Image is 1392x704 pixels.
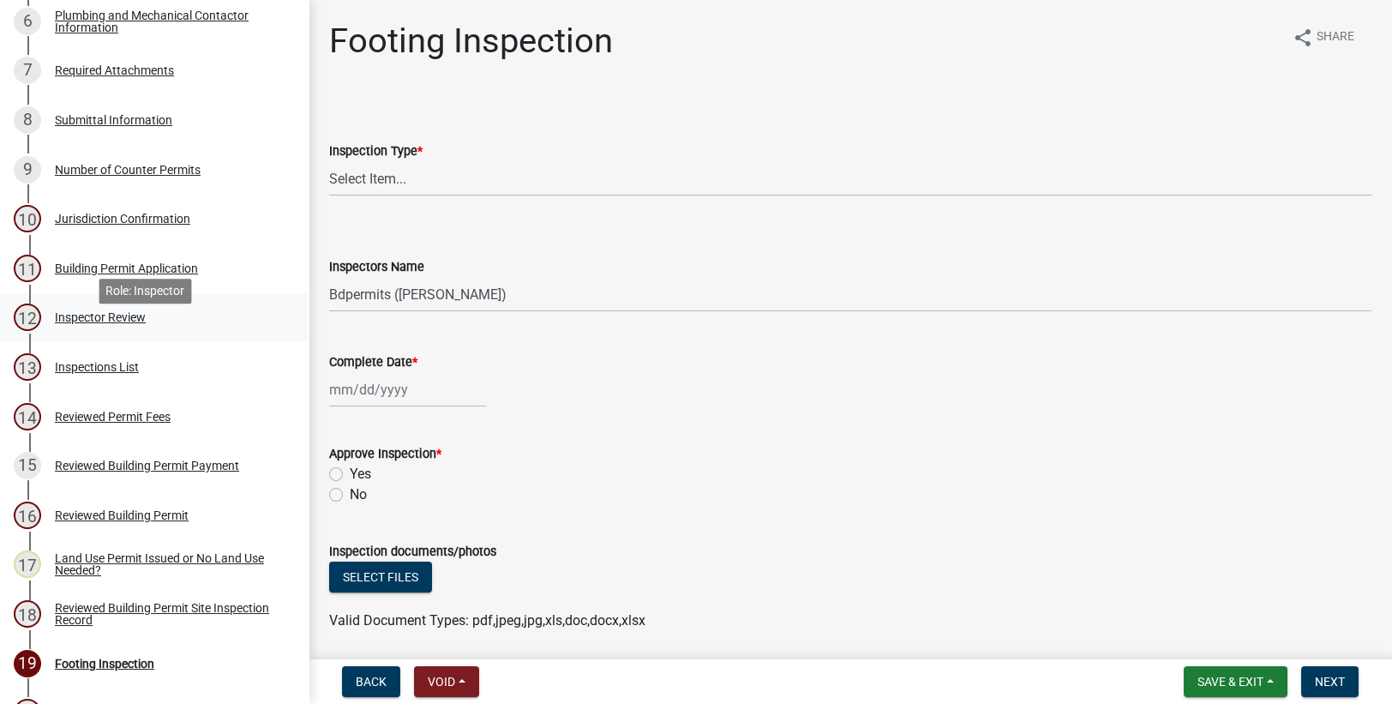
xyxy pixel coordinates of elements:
div: Inspections List [55,361,139,373]
div: Role: Inspector [99,279,191,304]
button: Void [414,666,479,697]
span: Share [1317,27,1354,48]
div: 12 [14,304,41,331]
label: Inspection documents/photos [329,546,496,558]
div: 19 [14,650,41,677]
div: 6 [14,8,41,35]
span: Void [428,675,455,689]
div: Number of Counter Permits [55,164,201,176]
div: Inspector Review [55,311,146,323]
div: Reviewed Permit Fees [55,411,171,423]
div: Reviewed Building Permit Site Inspection Record [55,602,281,626]
h1: Footing Inspection [329,21,613,62]
span: Back [356,675,387,689]
button: Back [342,666,400,697]
div: Reviewed Building Permit Payment [55,460,239,472]
div: Building Permit Application [55,262,198,274]
div: 11 [14,255,41,282]
div: 17 [14,551,41,578]
div: Required Attachments [55,64,174,76]
input: mm/dd/yyyy [329,372,486,407]
div: 18 [14,600,41,628]
div: 10 [14,205,41,232]
button: Next [1301,666,1359,697]
div: Land Use Permit Issued or No Land Use Needed? [55,552,281,576]
div: Submittal Information [55,114,172,126]
div: 8 [14,106,41,134]
label: Complete Date [329,357,417,369]
label: No [350,484,367,505]
div: 16 [14,502,41,529]
div: 9 [14,156,41,184]
button: shareShare [1279,21,1368,54]
button: Save & Exit [1184,666,1287,697]
label: Inspectors Name [329,262,424,274]
div: Jurisdiction Confirmation [55,213,190,225]
label: Approve Inspection [329,448,441,460]
span: Valid Document Types: pdf,jpeg,jpg,xls,doc,docx,xlsx [329,612,645,629]
div: 7 [14,57,41,84]
button: Select files [329,562,432,593]
label: Inspection Type [329,146,423,158]
div: Footing Inspection [55,658,154,670]
div: 15 [14,452,41,479]
div: Reviewed Building Permit [55,509,189,521]
span: Next [1315,675,1345,689]
label: Yes [350,464,371,484]
i: share [1293,27,1313,48]
div: 13 [14,353,41,381]
div: Plumbing and Mechanical Contactor Information [55,9,281,33]
div: 14 [14,403,41,430]
span: Save & Exit [1197,675,1263,689]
